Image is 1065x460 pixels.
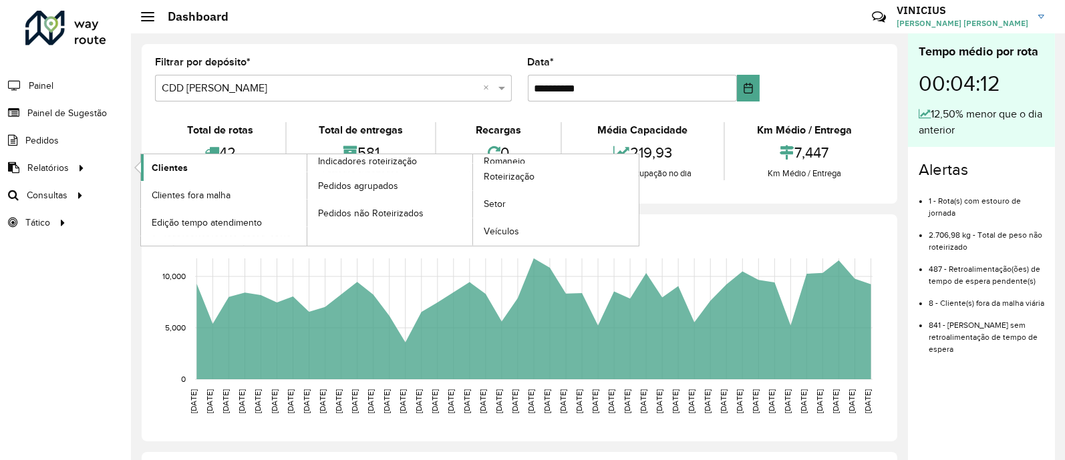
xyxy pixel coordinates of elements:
div: Total de entregas [290,122,432,138]
div: Km Médio / Entrega [728,167,881,180]
span: Setor [484,197,506,211]
text: [DATE] [783,389,792,413]
a: Pedidos não Roteirizados [307,200,473,226]
text: [DATE] [767,389,776,413]
text: [DATE] [189,389,198,413]
text: [DATE] [302,389,311,413]
h4: Alertas [919,160,1044,180]
label: Data [528,54,555,70]
a: Indicadores roteirização [141,154,473,246]
h3: VINICIUS [897,4,1028,17]
span: [PERSON_NAME] [PERSON_NAME] [897,17,1028,29]
text: [DATE] [366,389,375,413]
text: [DATE] [237,389,246,413]
span: Romaneio [484,154,525,168]
text: [DATE] [494,389,503,413]
text: [DATE] [703,389,712,413]
a: Romaneio [307,154,639,246]
a: Clientes [141,154,307,181]
div: 12,50% menor que o dia anterior [919,106,1044,138]
a: Contato Rápido [865,3,893,31]
span: Edição tempo atendimento [152,216,262,230]
li: 8 - Cliente(s) fora da malha viária [929,287,1044,309]
div: Média de ocupação no dia [565,167,720,180]
text: [DATE] [799,389,808,413]
text: [DATE] [543,389,551,413]
text: [DATE] [623,389,631,413]
text: [DATE] [559,389,567,413]
span: Relatórios [27,161,69,175]
text: [DATE] [446,389,455,413]
a: Setor [473,191,639,218]
li: 1 - Rota(s) com estouro de jornada [929,185,1044,219]
span: Pedidos [25,134,59,148]
text: 0 [181,375,186,383]
div: 42 [158,138,282,167]
text: [DATE] [639,389,647,413]
text: [DATE] [430,389,439,413]
text: [DATE] [526,389,535,413]
text: [DATE] [398,389,407,413]
text: [DATE] [270,389,279,413]
text: [DATE] [350,389,359,413]
text: [DATE] [254,389,263,413]
span: Pedidos não Roteirizados [318,206,424,220]
text: [DATE] [205,389,214,413]
a: Roteirização [473,164,639,190]
div: 0 [440,138,557,167]
text: 10,000 [162,272,186,280]
a: Veículos [473,218,639,245]
text: [DATE] [510,389,519,413]
span: Veículos [484,224,519,238]
text: [DATE] [318,389,327,413]
a: Edição tempo atendimento [141,209,307,236]
text: [DATE] [864,389,873,413]
div: Tempo médio por rota [919,43,1044,61]
a: Pedidos agrupados [307,172,473,199]
text: [DATE] [607,389,615,413]
text: [DATE] [816,389,824,413]
span: Clientes fora malha [152,188,231,202]
div: 00:04:12 [919,61,1044,106]
li: 487 - Retroalimentação(ões) de tempo de espera pendente(s) [929,253,1044,287]
div: 219,93 [565,138,720,167]
text: [DATE] [735,389,744,413]
button: Choose Date [737,75,760,101]
div: Km Médio / Entrega [728,122,881,138]
a: Clientes fora malha [141,182,307,208]
text: [DATE] [655,389,663,413]
span: Painel [29,79,53,93]
h2: Dashboard [154,9,229,24]
span: Tático [25,216,50,230]
text: [DATE] [719,389,728,413]
span: Consultas [27,188,67,202]
div: Recargas [440,122,557,138]
li: 2.706,98 kg - Total de peso não roteirizado [929,219,1044,253]
div: 581 [290,138,432,167]
text: [DATE] [478,389,487,413]
text: [DATE] [832,389,841,413]
span: Painel de Sugestão [27,106,107,120]
text: [DATE] [382,389,391,413]
text: [DATE] [414,389,423,413]
text: [DATE] [848,389,857,413]
text: 5,000 [165,323,186,332]
text: [DATE] [591,389,599,413]
label: Filtrar por depósito [155,54,251,70]
span: Roteirização [484,170,535,184]
text: [DATE] [462,389,471,413]
span: Clientes [152,161,188,175]
text: [DATE] [751,389,760,413]
span: Indicadores roteirização [318,154,417,168]
text: [DATE] [221,389,230,413]
text: [DATE] [687,389,696,413]
text: [DATE] [286,389,295,413]
span: Clear all [484,80,495,96]
div: Total de rotas [158,122,282,138]
li: 841 - [PERSON_NAME] sem retroalimentação de tempo de espera [929,309,1044,355]
div: 7,447 [728,138,881,167]
text: [DATE] [671,389,679,413]
div: Média Capacidade [565,122,720,138]
text: [DATE] [334,389,343,413]
text: [DATE] [575,389,583,413]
